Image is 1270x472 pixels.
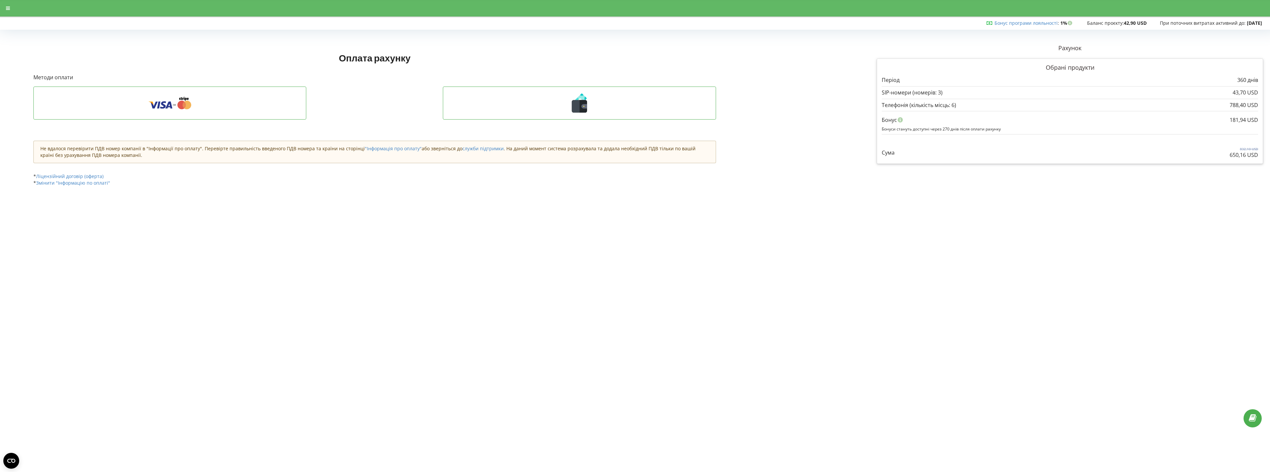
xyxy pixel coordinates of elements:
p: Телефонія (кількість місць: 6) [882,101,956,109]
p: 43,70 USD [1233,89,1258,96]
p: 788,40 USD [1230,101,1258,109]
a: Змінити "Інформацію по оплаті" [36,180,110,186]
a: Бонус програми лояльності [995,20,1058,26]
a: служби підтримки [462,145,504,152]
button: Open CMP widget [3,453,19,469]
p: Обрані продукти [882,63,1258,72]
strong: 42,90 USD [1124,20,1147,26]
span: При поточних витратах активний до: [1160,20,1246,26]
h1: Оплата рахунку [33,52,716,64]
p: 650,16 USD [1230,151,1258,159]
a: "Інформація про оплату" [365,145,422,152]
p: Період [882,76,900,84]
p: 360 днів [1237,76,1258,84]
div: Бонус [882,114,1258,126]
div: 181,94 USD [1230,114,1258,126]
p: Бонуси стануть доступні через 270 днів після оплати рахунку [882,126,1258,132]
p: Рахунок [877,44,1263,53]
p: 832,10 USD [1230,147,1258,151]
p: SIP-номери (номерів: 3) [882,89,943,96]
p: Сума [882,149,895,157]
strong: 1% [1060,20,1074,26]
span: : [995,20,1059,26]
div: Не вдалося перевірити ПДВ номер компанії в "Інформації про оплату". Перевірте правильність введен... [33,141,716,163]
a: Ліцензійний договір (оферта) [36,173,104,179]
p: Методи оплати [33,74,716,81]
span: Баланс проєкту: [1087,20,1124,26]
strong: [DATE] [1247,20,1262,26]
